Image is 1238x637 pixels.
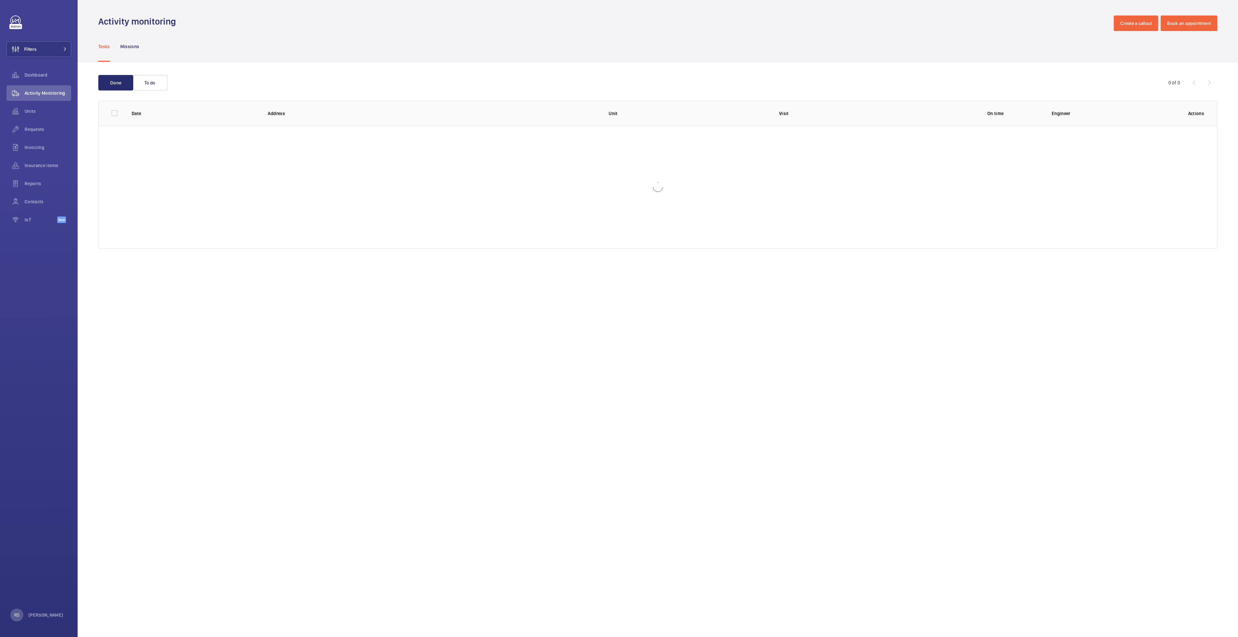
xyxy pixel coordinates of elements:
span: Contacts [25,198,71,205]
div: 0 of 0 [1168,80,1180,86]
span: Beta [57,217,66,223]
p: Unit [609,110,769,117]
button: To do [133,75,168,90]
button: Create a callout [1114,16,1158,31]
p: On time [950,110,1041,117]
button: Filters [6,41,71,57]
span: Filters [24,46,37,52]
button: Book an appointment [1161,16,1217,31]
p: Address [268,110,598,117]
span: Activity Monitoring [25,90,71,96]
p: Visit [779,110,939,117]
p: Actions [1188,110,1204,117]
span: Insurance items [25,162,71,169]
p: Missions [120,43,139,50]
span: Requests [25,126,71,133]
h1: Activity monitoring [98,16,180,27]
button: Done [98,75,133,90]
p: Tasks [98,43,110,50]
span: Units [25,108,71,114]
p: Engineer [1052,110,1178,117]
span: IoT [25,217,57,223]
span: Reports [25,180,71,187]
p: RS [14,612,19,618]
p: Date [132,110,257,117]
span: Dashboard [25,72,71,78]
span: Invoicing [25,144,71,151]
p: [PERSON_NAME] [28,612,63,618]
